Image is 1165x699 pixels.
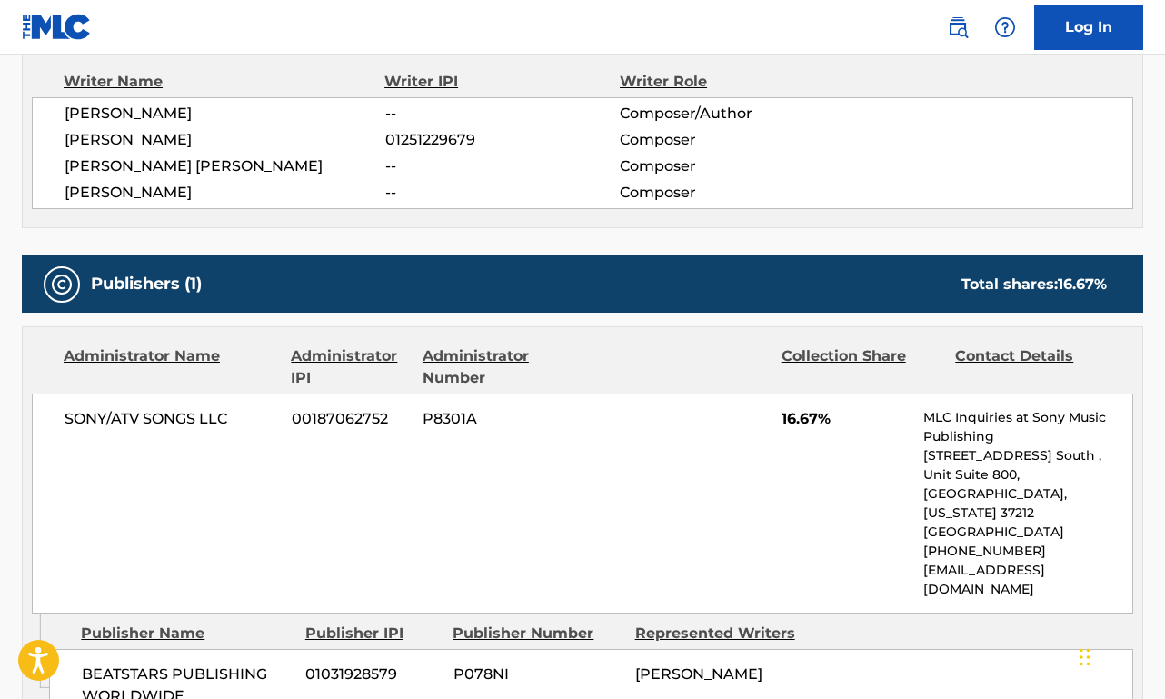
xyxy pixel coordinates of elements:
img: Publishers [51,274,73,295]
span: 01031928579 [305,664,439,685]
span: -- [385,182,621,204]
span: 16.67% [782,408,910,430]
h5: Publishers (1) [91,274,202,295]
span: 00187062752 [292,408,409,430]
span: [PERSON_NAME] [635,665,762,683]
div: Writer Name [64,71,384,93]
div: Publisher IPI [305,623,440,644]
span: [PERSON_NAME] [65,182,385,204]
span: P078NI [453,664,622,685]
div: Total shares: [961,274,1107,295]
div: Collection Share [782,345,942,389]
span: Composer [620,129,833,151]
span: SONY/ATV SONGS LLC [65,408,278,430]
div: Contact Details [955,345,1116,389]
div: Publisher Number [453,623,621,644]
img: help [994,16,1016,38]
iframe: Chat Widget [1074,612,1165,699]
p: MLC Inquiries at Sony Music Publishing [923,408,1133,446]
p: [GEOGRAPHIC_DATA], [US_STATE] 37212 [923,484,1133,523]
span: Composer [620,182,833,204]
p: [GEOGRAPHIC_DATA] [923,523,1133,542]
span: [PERSON_NAME] [65,103,385,125]
span: 01251229679 [385,129,621,151]
img: MLC Logo [22,14,92,40]
span: Composer [620,155,833,177]
div: Writer Role [620,71,833,93]
p: [PHONE_NUMBER] [923,542,1133,561]
span: 16.67 % [1058,275,1107,293]
a: Log In [1034,5,1143,50]
div: Drag [1080,630,1090,684]
span: -- [385,155,621,177]
div: Publisher Name [81,623,292,644]
span: Composer/Author [620,103,833,125]
div: Administrator Name [64,345,277,389]
span: [PERSON_NAME] [PERSON_NAME] [65,155,385,177]
div: Writer IPI [384,71,620,93]
span: -- [385,103,621,125]
div: Administrator IPI [291,345,408,389]
div: Represented Writers [635,623,803,644]
p: [EMAIL_ADDRESS][DOMAIN_NAME] [923,561,1133,599]
a: Public Search [940,9,976,45]
span: P8301A [423,408,582,430]
div: Help [987,9,1023,45]
span: [PERSON_NAME] [65,129,385,151]
img: search [947,16,969,38]
div: Administrator Number [423,345,583,389]
p: [STREET_ADDRESS] South , Unit Suite 800, [923,446,1133,484]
